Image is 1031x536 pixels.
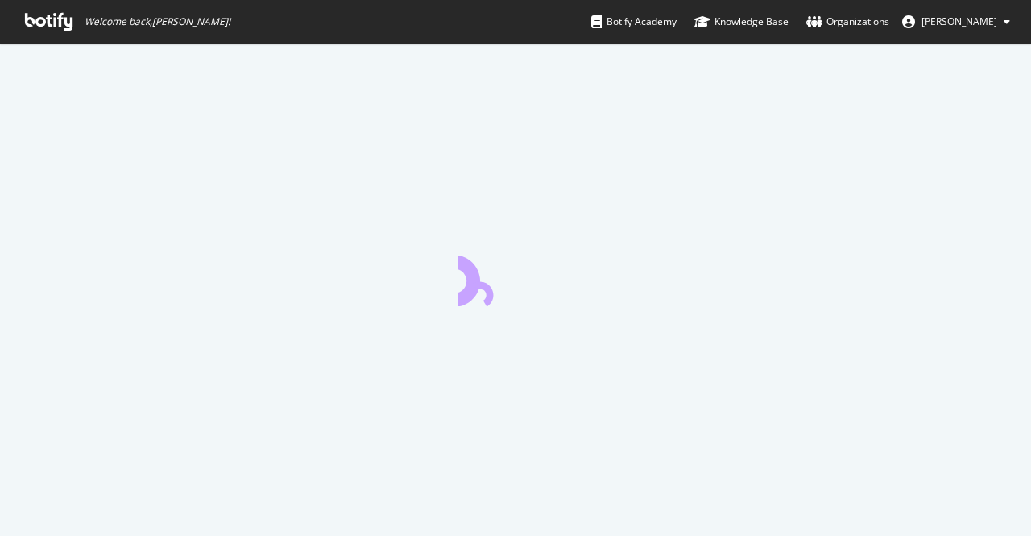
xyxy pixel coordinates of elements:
span: Welcome back, [PERSON_NAME] ! [85,15,230,28]
div: Organizations [806,14,889,30]
div: Botify Academy [591,14,677,30]
button: [PERSON_NAME] [889,9,1023,35]
span: Colin Dootson [921,15,997,28]
div: Knowledge Base [694,14,789,30]
div: animation [458,248,573,306]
